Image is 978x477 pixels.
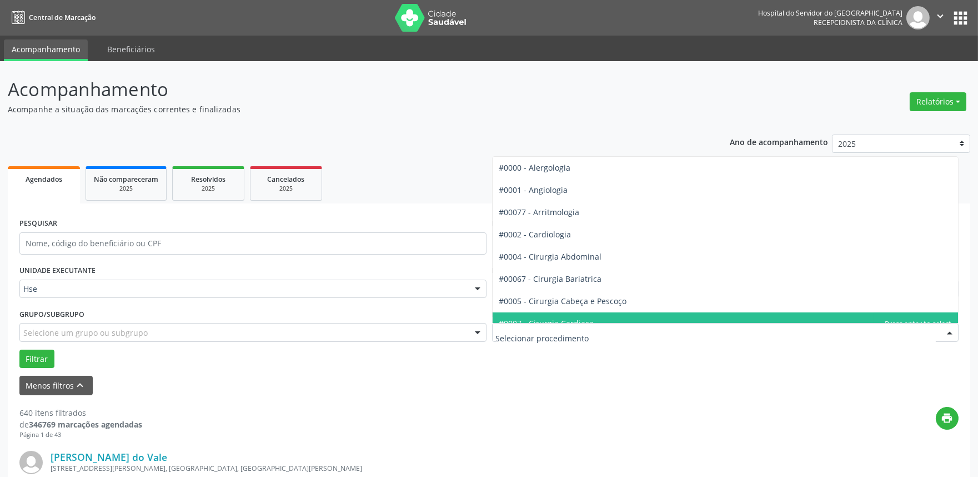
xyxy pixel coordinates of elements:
[19,232,487,255] input: Nome, código do beneficiário ou CPF
[19,215,57,232] label: PESQUISAR
[8,103,681,115] p: Acompanhe a situação das marcações correntes e finalizadas
[496,327,936,349] input: Selecionar procedimento
[99,39,163,59] a: Beneficiários
[51,464,792,473] div: [STREET_ADDRESS][PERSON_NAME], [GEOGRAPHIC_DATA], [GEOGRAPHIC_DATA][PERSON_NAME]
[934,10,946,22] i: 
[499,229,571,240] span: #0002 - Cardiologia
[930,6,951,29] button: 
[758,8,902,18] div: Hospital do Servidor do [GEOGRAPHIC_DATA]
[191,175,225,184] span: Resolvidos
[94,185,158,193] div: 2025
[936,407,959,430] button: print
[8,76,681,103] p: Acompanhamento
[19,430,142,440] div: Página 1 de 43
[94,175,158,184] span: Não compareceram
[19,407,142,419] div: 640 itens filtrados
[19,451,43,474] img: img
[8,8,96,27] a: Central de Marcação
[499,274,602,284] span: #00067 - Cirurgia Bariatrica
[19,376,93,395] button: Menos filtroskeyboard_arrow_up
[19,262,96,280] label: UNIDADE EXECUTANTE
[268,175,305,184] span: Cancelados
[499,318,594,329] span: #0007 - Cirurgia Cardiaca
[26,175,62,184] span: Agendados
[499,162,571,173] span: #0000 - Alergologia
[23,327,148,339] span: Selecione um grupo ou subgrupo
[499,185,568,195] span: #0001 - Angiologia
[19,306,84,323] label: Grupo/Subgrupo
[499,251,602,262] span: #0004 - Cirurgia Abdominal
[51,451,167,463] a: [PERSON_NAME] do Vale
[941,412,954,424] i: print
[19,419,142,430] div: de
[180,185,236,193] div: 2025
[730,135,828,148] p: Ano de acompanhamento
[29,419,142,430] strong: 346769 marcações agendadas
[23,284,464,295] span: Hse
[499,296,627,306] span: #0005 - Cirurgia Cabeça e Pescoço
[4,39,88,61] a: Acompanhamento
[29,13,96,22] span: Central de Marcação
[19,350,54,369] button: Filtrar
[906,6,930,29] img: img
[814,18,902,27] span: Recepcionista da clínica
[74,379,87,391] i: keyboard_arrow_up
[499,207,580,217] span: #00077 - Arritmologia
[951,8,970,28] button: apps
[258,185,314,193] div: 2025
[910,92,966,111] button: Relatórios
